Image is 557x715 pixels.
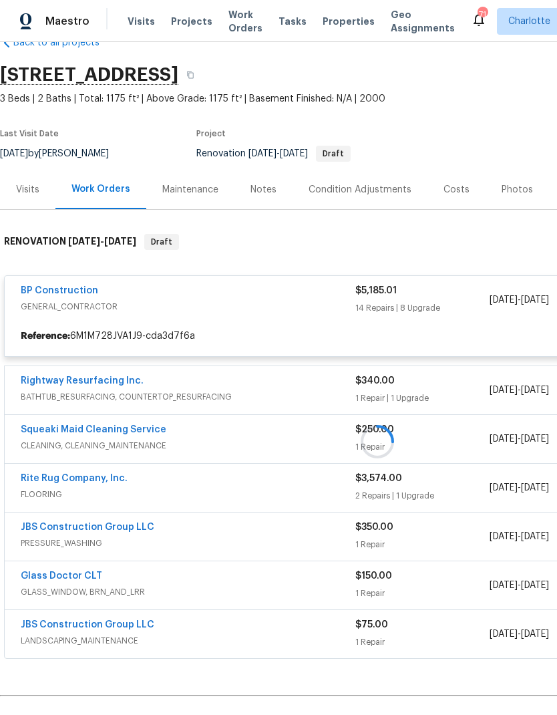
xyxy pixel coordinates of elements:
[478,8,487,21] div: 71
[45,15,89,28] span: Maestro
[71,182,130,196] div: Work Orders
[171,15,212,28] span: Projects
[228,8,262,35] span: Work Orders
[309,183,411,196] div: Condition Adjustments
[250,183,276,196] div: Notes
[508,15,550,28] span: Charlotte
[502,183,533,196] div: Photos
[280,149,308,158] span: [DATE]
[323,15,375,28] span: Properties
[391,8,455,35] span: Geo Assignments
[278,17,307,26] span: Tasks
[248,149,276,158] span: [DATE]
[196,130,226,138] span: Project
[196,149,351,158] span: Renovation
[16,183,39,196] div: Visits
[178,63,202,87] button: Copy Address
[317,150,349,158] span: Draft
[443,183,470,196] div: Costs
[128,15,155,28] span: Visits
[162,183,218,196] div: Maintenance
[248,149,308,158] span: -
